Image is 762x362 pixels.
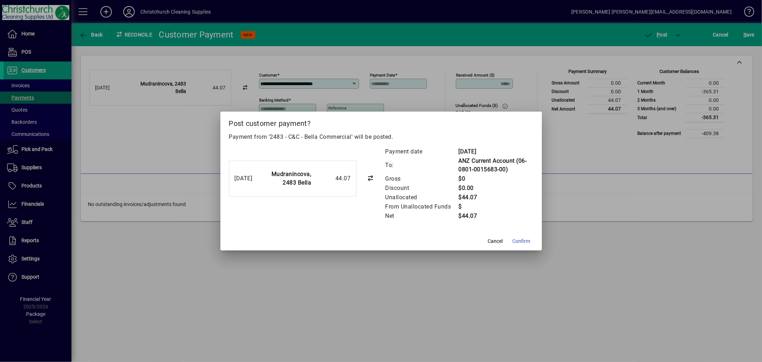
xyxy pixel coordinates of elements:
[315,174,351,183] div: 44.07
[458,211,533,221] td: $44.07
[385,156,458,174] td: To:
[458,147,533,156] td: [DATE]
[235,174,255,183] div: [DATE]
[458,156,533,174] td: ANZ Current Account (06-0801-0015683-00)
[385,147,458,156] td: Payment date
[458,174,533,184] td: $0
[385,184,458,193] td: Discount
[458,184,533,193] td: $0.00
[385,174,458,184] td: Gross
[385,211,458,221] td: Net
[220,112,542,132] h2: Post customer payment?
[484,235,507,248] button: Cancel
[510,235,533,248] button: Confirm
[385,193,458,202] td: Unallocated
[385,202,458,211] td: From Unallocated Funds
[272,171,312,186] strong: Mudranincova, 2483 Bella
[513,238,531,245] span: Confirm
[458,193,533,202] td: $44.07
[229,133,533,141] p: Payment from '2483 - C&C - Bella Commercial' will be posted.
[458,202,533,211] td: $
[488,238,503,245] span: Cancel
